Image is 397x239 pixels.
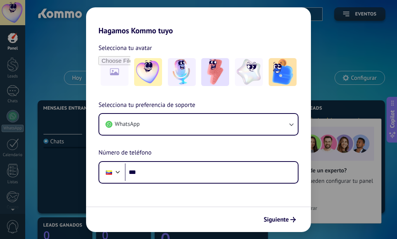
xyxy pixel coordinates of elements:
[134,58,162,86] img: -1.jpeg
[86,7,311,35] h2: Hagamos Kommo tuyo
[98,100,195,110] span: Selecciona tu preferencia de soporte
[115,120,140,128] span: WhatsApp
[98,43,152,53] span: Selecciona tu avatar
[260,213,299,226] button: Siguiente
[99,114,298,135] button: WhatsApp
[98,148,152,158] span: Número de teléfono
[102,164,116,181] div: Venezuela: + 58
[235,58,263,86] img: -4.jpeg
[269,58,297,86] img: -5.jpeg
[264,217,289,222] span: Siguiente
[201,58,229,86] img: -3.jpeg
[168,58,196,86] img: -2.jpeg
